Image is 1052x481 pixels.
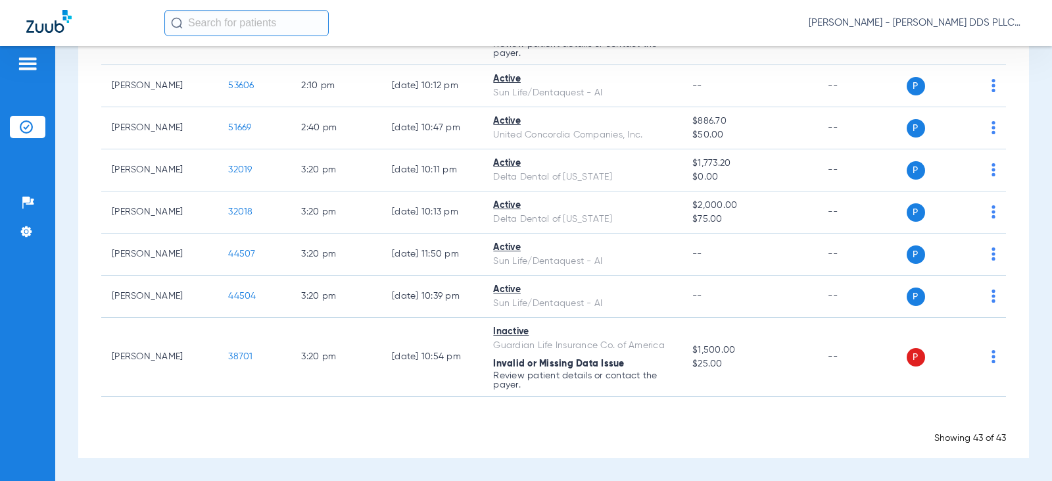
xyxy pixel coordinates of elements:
[692,199,807,213] span: $2,000.00
[228,165,252,174] span: 32019
[992,290,995,303] img: group-dot-blue.svg
[817,234,906,276] td: --
[692,343,807,357] span: $1,500.00
[692,357,807,371] span: $25.00
[692,249,702,259] span: --
[101,318,218,397] td: [PERSON_NAME]
[381,234,483,276] td: [DATE] 11:50 PM
[692,81,702,90] span: --
[493,199,671,213] div: Active
[101,234,218,276] td: [PERSON_NAME]
[817,107,906,149] td: --
[228,81,254,90] span: 53606
[164,10,329,36] input: Search for patients
[291,65,381,107] td: 2:10 PM
[493,157,671,170] div: Active
[493,371,671,390] p: Review patient details or contact the payer.
[493,86,671,100] div: Sun Life/Dentaquest - AI
[692,157,807,170] span: $1,773.20
[291,149,381,191] td: 3:20 PM
[992,350,995,363] img: group-dot-blue.svg
[934,434,1006,443] span: Showing 43 of 43
[493,241,671,255] div: Active
[101,276,218,318] td: [PERSON_NAME]
[692,170,807,184] span: $0.00
[101,191,218,234] td: [PERSON_NAME]
[493,283,671,297] div: Active
[493,325,671,339] div: Inactive
[228,352,252,361] span: 38701
[381,276,483,318] td: [DATE] 10:39 PM
[101,149,218,191] td: [PERSON_NAME]
[228,123,251,132] span: 51669
[493,170,671,184] div: Delta Dental of [US_STATE]
[291,276,381,318] td: 3:20 PM
[493,72,671,86] div: Active
[493,359,624,368] span: Invalid or Missing Data Issue
[692,291,702,301] span: --
[26,10,72,33] img: Zuub Logo
[907,77,925,95] span: P
[809,16,1026,30] span: [PERSON_NAME] - [PERSON_NAME] DDS PLLC
[907,348,925,367] span: P
[171,17,183,29] img: Search Icon
[817,276,906,318] td: --
[493,128,671,142] div: United Concordia Companies, Inc.
[817,65,906,107] td: --
[992,79,995,92] img: group-dot-blue.svg
[907,245,925,264] span: P
[992,121,995,134] img: group-dot-blue.svg
[992,205,995,218] img: group-dot-blue.svg
[493,114,671,128] div: Active
[817,191,906,234] td: --
[101,65,218,107] td: [PERSON_NAME]
[228,249,255,259] span: 44507
[291,318,381,397] td: 3:20 PM
[992,163,995,176] img: group-dot-blue.svg
[817,149,906,191] td: --
[907,161,925,180] span: P
[493,213,671,226] div: Delta Dental of [US_STATE]
[101,107,218,149] td: [PERSON_NAME]
[381,191,483,234] td: [DATE] 10:13 PM
[381,149,483,191] td: [DATE] 10:11 PM
[493,297,671,311] div: Sun Life/Dentaquest - AI
[493,339,671,353] div: Guardian Life Insurance Co. of America
[381,318,483,397] td: [DATE] 10:54 PM
[291,234,381,276] td: 3:20 PM
[17,56,38,72] img: hamburger-icon
[907,288,925,306] span: P
[907,119,925,138] span: P
[381,107,483,149] td: [DATE] 10:47 PM
[907,203,925,222] span: P
[817,318,906,397] td: --
[986,418,1052,481] iframe: Chat Widget
[493,39,671,58] p: Review patient details or contact the payer.
[493,255,671,268] div: Sun Life/Dentaquest - AI
[228,291,256,301] span: 44504
[692,128,807,142] span: $50.00
[228,207,252,216] span: 32018
[381,65,483,107] td: [DATE] 10:12 PM
[992,247,995,261] img: group-dot-blue.svg
[692,213,807,226] span: $75.00
[291,107,381,149] td: 2:40 PM
[692,114,807,128] span: $886.70
[291,191,381,234] td: 3:20 PM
